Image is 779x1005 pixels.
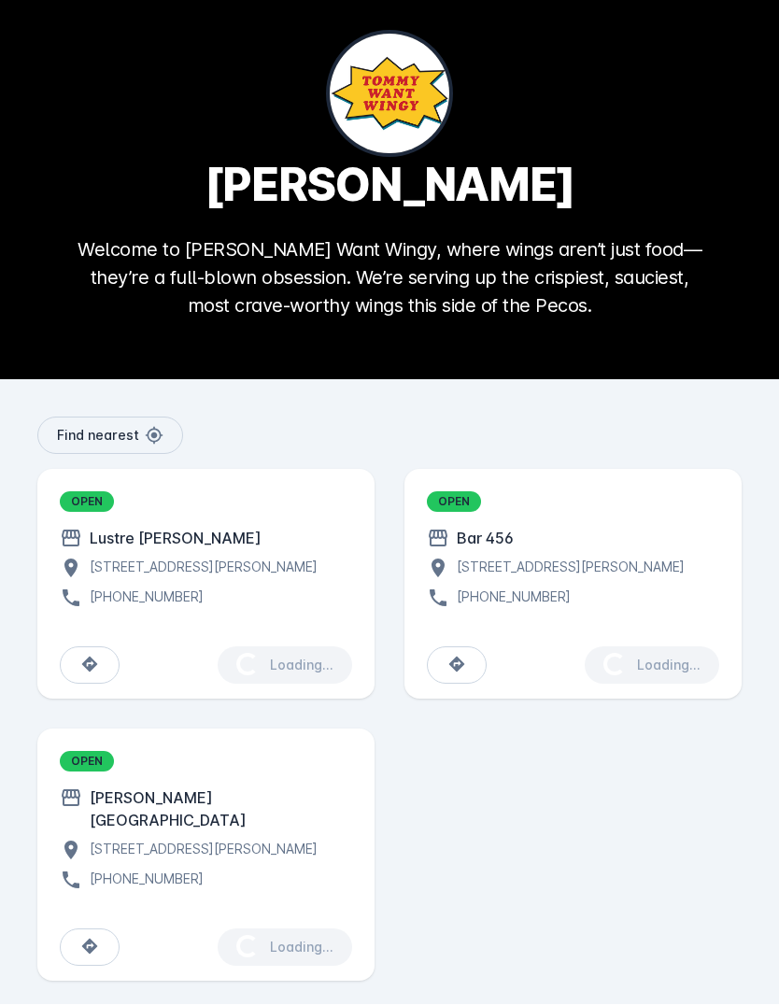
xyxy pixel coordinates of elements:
[57,430,139,443] span: Find nearest
[449,558,685,580] div: [STREET_ADDRESS][PERSON_NAME]
[427,492,481,513] div: OPEN
[82,528,262,550] div: Lustre [PERSON_NAME]
[82,558,318,580] div: [STREET_ADDRESS][PERSON_NAME]
[82,840,318,862] div: [STREET_ADDRESS][PERSON_NAME]
[82,870,204,892] div: [PHONE_NUMBER]
[60,752,114,772] div: OPEN
[82,787,352,832] div: [PERSON_NAME][GEOGRAPHIC_DATA]
[449,587,571,610] div: [PHONE_NUMBER]
[82,587,204,610] div: [PHONE_NUMBER]
[60,492,114,513] div: OPEN
[449,528,514,550] div: Bar 456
